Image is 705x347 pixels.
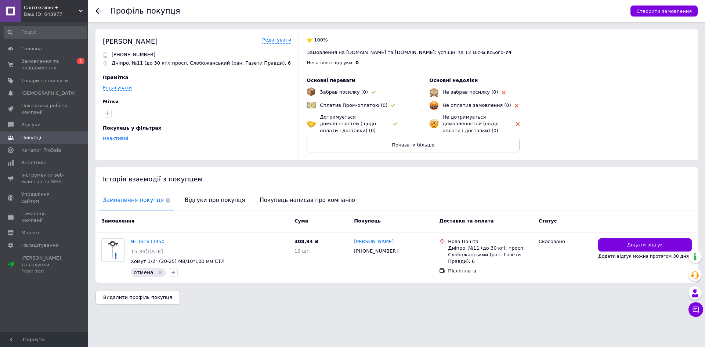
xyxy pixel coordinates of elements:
[112,60,291,66] p: Дніпро, №11 (до 30 кг): просп. Слобожанський (ран. Газети Правди), 6
[320,114,376,133] span: Дотримується домовленостей (щодо оплати і доставки) (0)
[21,122,40,128] span: Відгуки
[598,254,688,259] span: Додати відгук можна протягом 30 дня
[131,259,225,264] a: Хомут 1/2" (20-25) М8/10*100 мм СТЛ
[101,218,134,224] span: Замовлення
[307,77,355,83] span: Основні переваги
[21,172,68,185] span: Інструменти веб-майстра та SEO
[307,60,355,65] span: Негативні відгуки: -
[439,218,493,224] span: Доставка та оплата
[505,50,512,55] span: 74
[103,75,129,80] span: Примітка
[294,218,308,224] span: Cума
[21,268,68,275] div: Prom топ
[320,102,387,108] span: Сплатив Пром-оплатою (0)
[391,104,395,107] img: rating-tag-type
[103,99,119,104] span: Мітки
[4,26,87,39] input: Пошук
[688,302,703,317] button: Чат з покупцем
[21,159,47,166] span: Аналітика
[157,270,163,275] svg: Видалити мітку
[134,270,153,275] span: отмена
[95,290,180,305] button: Видалити профіль покупця
[320,89,368,95] span: Забрав посилку (0)
[101,238,125,262] a: Фото товару
[21,58,68,71] span: Замовлення та повідомлення
[131,249,163,254] span: 15:39[DATE]
[448,268,533,274] div: Післяплата
[539,238,592,245] div: Скасовано
[482,50,485,55] span: 5
[392,142,434,148] span: Показати більше
[636,8,692,14] span: Створити замовлення
[307,119,316,129] img: emoji
[314,37,328,43] span: 100%
[103,125,289,131] div: Покупець у фільтрах
[21,242,59,249] span: Налаштування
[21,147,61,153] span: Каталог ProSale
[294,239,319,244] span: 308,94 ₴
[307,101,316,110] img: emoji
[429,119,439,129] img: emoji
[21,210,68,224] span: Гаманець компанії
[103,294,172,300] span: Видалити профіль покупця
[110,7,180,15] h1: Профіль покупця
[442,114,499,133] span: Не дотримується домовленостей (щодо оплати і доставки) (0)
[103,135,128,141] a: Неактивні
[21,46,42,52] span: Головна
[21,77,68,84] span: Товари та послуги
[539,218,557,224] span: Статус
[103,175,203,183] span: Історія взаємодії з покупцем
[294,248,311,254] span: 19 шт.
[24,4,79,11] span: Сантехлюкс+
[21,191,68,204] span: Управління сайтом
[429,87,439,97] img: emoji
[24,11,88,18] div: Ваш ID: 648977
[442,102,511,108] span: Не оплатив замовлення (0)
[598,238,692,252] button: Додати відгук
[21,134,41,141] span: Покупці
[630,6,698,17] button: Створити замовлення
[355,60,359,65] span: 0
[354,238,394,245] a: [PERSON_NAME]
[256,191,359,210] span: Покупець написав про компанію
[262,37,291,44] a: Редагувати
[448,238,533,245] div: Нова Пошта
[181,191,249,210] span: Відгуки про покупця
[354,218,381,224] span: Покупець
[393,122,397,126] img: rating-tag-type
[99,191,174,210] span: Замовлення покупця
[307,87,315,96] img: emoji
[102,239,124,261] img: Фото товару
[429,101,439,110] img: emoji
[21,229,40,236] span: Маркет
[21,255,68,275] span: [PERSON_NAME] та рахунки
[307,50,511,55] span: Замовлення на [DOMAIN_NAME] та [DOMAIN_NAME]: успішні за 12 міс - , всього -
[429,77,478,83] span: Основні недоліки
[21,102,68,116] span: Показники роботи компанії
[95,8,101,14] div: Повернутися назад
[516,122,520,126] img: rating-tag-type
[515,104,518,108] img: rating-tag-type
[442,89,498,95] span: Не забрав посилку (0)
[77,58,84,64] span: 1
[103,37,158,46] div: [PERSON_NAME]
[21,90,76,97] span: [DEMOGRAPHIC_DATA]
[627,242,663,249] span: Додати відгук
[103,85,132,91] a: Редагувати
[502,91,506,94] img: rating-tag-type
[131,239,164,244] a: № 361633950
[352,246,399,256] div: [PHONE_NUMBER]
[112,51,155,58] p: [PHONE_NUMBER]
[307,138,520,152] button: Показати більше
[448,245,533,265] div: Дніпро, №11 (до 30 кг): просп. Слобожанський (ран. Газети Правди), 6
[372,91,376,94] img: rating-tag-type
